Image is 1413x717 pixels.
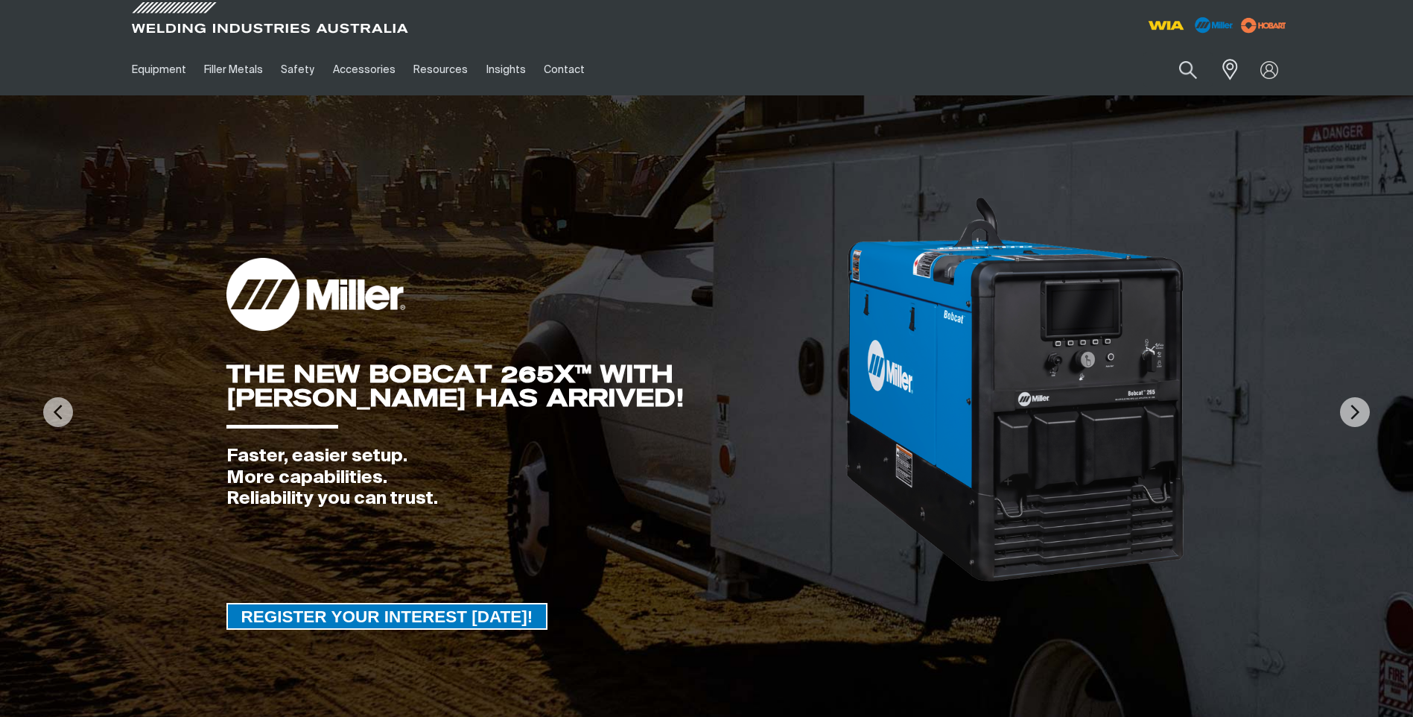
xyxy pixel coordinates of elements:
div: Faster, easier setup. More capabilities. Reliability you can trust. [226,446,845,510]
img: PrevArrow [43,397,73,427]
button: Search products [1163,52,1213,87]
a: Contact [535,44,594,95]
span: REGISTER YOUR INTEREST [DATE]! [228,603,547,630]
div: THE NEW BOBCAT 265X™ WITH [PERSON_NAME] HAS ARRIVED! [226,362,845,410]
a: Resources [404,44,477,95]
input: Product name or item number... [1143,52,1213,87]
img: NextArrow [1340,397,1370,427]
a: REGISTER YOUR INTEREST TODAY! [226,603,548,630]
a: Equipment [123,44,195,95]
a: Safety [272,44,323,95]
a: Accessories [324,44,404,95]
a: Insights [477,44,534,95]
nav: Main [123,44,999,95]
a: Filler Metals [195,44,272,95]
img: miller [1236,14,1291,37]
